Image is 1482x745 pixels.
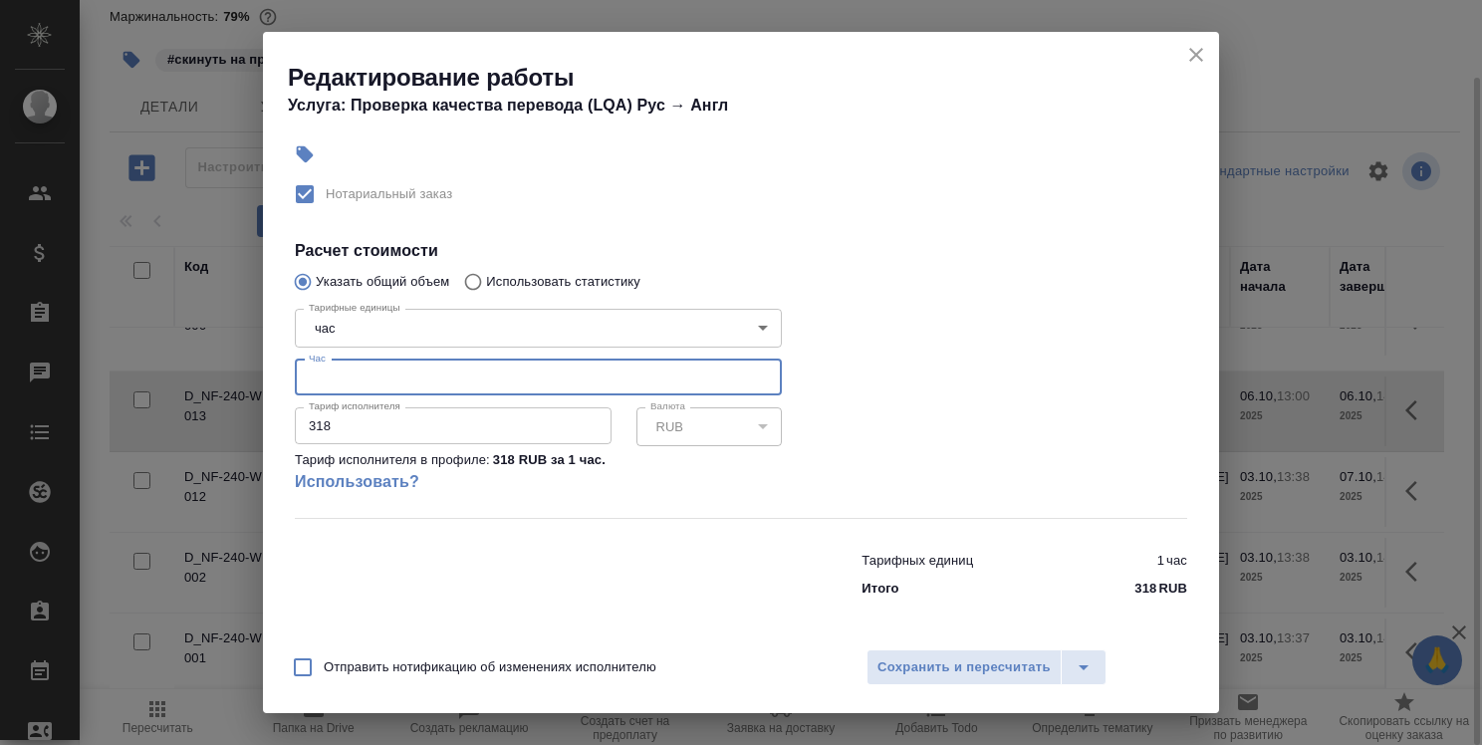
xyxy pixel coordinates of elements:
[862,579,898,599] p: Итого
[877,656,1051,679] span: Сохранить и пересчитать
[1157,551,1164,571] p: 1
[1158,579,1187,599] p: RUB
[1166,551,1187,571] p: час
[1181,40,1211,70] button: close
[866,649,1062,685] button: Сохранить и пересчитать
[493,450,606,470] p: 318 RUB за 1 час .
[866,649,1107,685] div: split button
[295,450,490,470] p: Тариф исполнителя в профиле:
[862,551,973,571] p: Тарифных единиц
[295,470,782,494] a: Использовать?
[295,309,782,347] div: час
[295,239,1187,263] h4: Расчет стоимости
[309,320,342,337] button: час
[326,184,452,204] span: Нотариальный заказ
[283,132,327,176] button: Добавить тэг
[288,62,1219,94] h2: Редактирование работы
[636,407,783,445] div: RUB
[324,657,656,677] span: Отправить нотификацию об изменениях исполнителю
[288,94,1219,118] h4: Услуга: Проверка качества перевода (LQA) Рус → Англ
[650,418,689,435] button: RUB
[1134,579,1156,599] p: 318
